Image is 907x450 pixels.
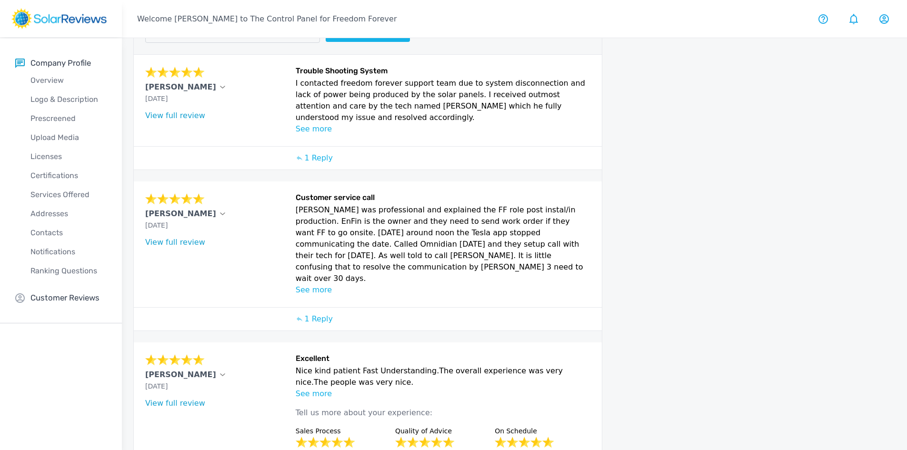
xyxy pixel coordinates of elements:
[296,123,591,135] p: See more
[296,365,591,388] p: Nice kind patient Fast Understanding.The overall experience was very nice.The people was very nice.
[15,185,122,204] a: Services Offered
[15,166,122,185] a: Certifications
[145,399,205,408] a: View full review
[15,242,122,261] a: Notifications
[15,208,122,220] p: Addresses
[15,90,122,109] a: Logo & Description
[145,221,168,229] span: [DATE]
[145,238,205,247] a: View full review
[137,13,397,25] p: Welcome [PERSON_NAME] to The Control Panel for Freedom Forever
[15,109,122,128] a: Prescreened
[30,57,91,69] p: Company Profile
[15,246,122,258] p: Notifications
[296,354,591,365] h6: Excellent
[15,189,122,200] p: Services Offered
[296,193,591,204] h6: Customer service call
[145,382,168,390] span: [DATE]
[15,170,122,181] p: Certifications
[304,313,333,325] p: 1 Reply
[15,71,122,90] a: Overview
[15,147,122,166] a: Licenses
[15,223,122,242] a: Contacts
[15,75,122,86] p: Overview
[145,81,216,93] p: [PERSON_NAME]
[15,132,122,143] p: Upload Media
[145,95,168,102] span: [DATE]
[15,113,122,124] p: Prescreened
[296,66,591,78] h6: Trouble Shooting System
[15,151,122,162] p: Licenses
[15,94,122,105] p: Logo & Description
[296,388,591,400] p: See more
[296,426,391,436] p: Sales Process
[296,204,591,284] p: [PERSON_NAME] was professional and explained the FF role post instal/in production. EnFin is the ...
[304,152,333,164] p: 1 Reply
[15,204,122,223] a: Addresses
[296,284,591,296] p: See more
[296,78,591,123] p: I contacted freedom forever support team due to system disconnection and lack of power being prod...
[145,208,216,220] p: [PERSON_NAME]
[395,426,491,436] p: Quality of Advice
[15,227,122,239] p: Contacts
[495,426,590,436] p: On Schedule
[145,111,205,120] a: View full review
[15,265,122,277] p: Ranking Questions
[30,292,100,304] p: Customer Reviews
[296,400,591,426] p: Tell us more about your experience:
[15,128,122,147] a: Upload Media
[145,369,216,380] p: [PERSON_NAME]
[15,261,122,280] a: Ranking Questions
